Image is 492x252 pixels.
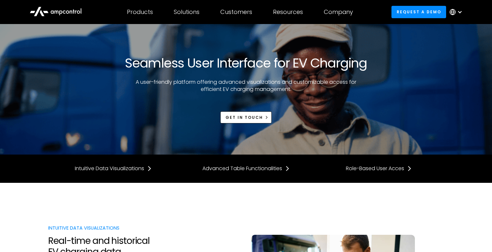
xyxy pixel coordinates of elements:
[75,165,152,172] a: Intuitive Data Visualizations
[220,111,272,123] a: Get in touch
[324,8,353,16] div: Company
[202,165,290,172] a: Advanced Table Functionalities
[220,8,252,16] div: Customers
[127,8,153,16] div: Products
[127,79,365,93] p: A user-friendly platform offering advanced visualizations and customizable access for efficient E...
[273,8,303,16] div: Resources
[391,6,446,18] a: Request a demo
[346,165,404,172] div: Role-Based User Acces
[48,224,202,232] div: Intuitive Data Visualizations
[75,165,144,172] div: Intuitive Data Visualizations
[125,55,367,71] h1: Seamless User Interface for EV Charging
[174,8,199,16] div: Solutions
[225,115,263,120] div: Get in touch
[202,165,282,172] div: Advanced Table Functionalities
[346,165,412,172] a: Role-Based User Acces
